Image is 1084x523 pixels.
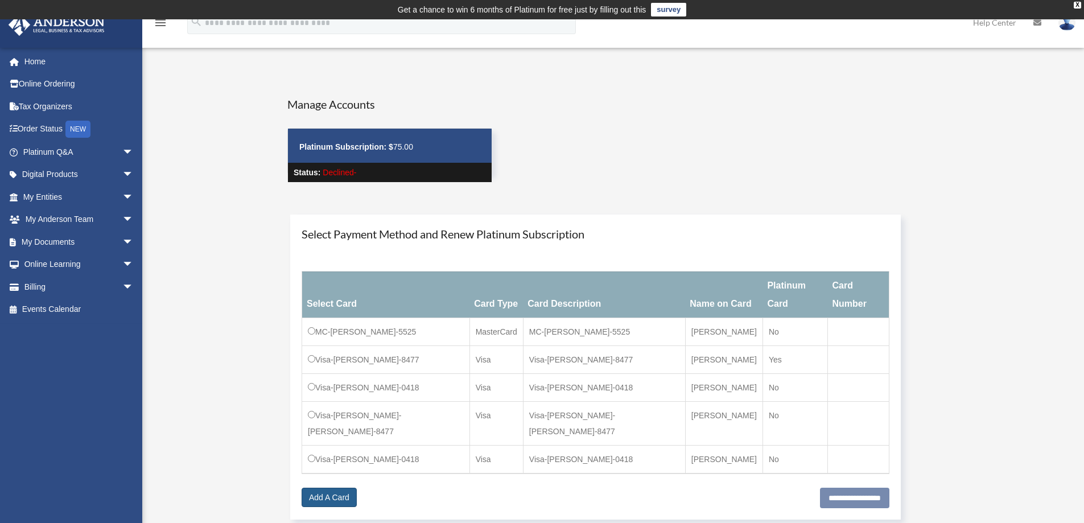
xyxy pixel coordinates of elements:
[302,318,470,345] td: MC-[PERSON_NAME]-5525
[523,373,685,401] td: Visa-[PERSON_NAME]-0418
[762,445,827,473] td: No
[302,271,470,318] th: Select Card
[1074,2,1081,9] div: close
[469,401,523,445] td: Visa
[8,73,151,96] a: Online Ordering
[398,3,646,17] div: Get a chance to win 6 months of Platinum for free just by filling out this
[8,275,151,298] a: Billingarrow_drop_down
[122,186,145,209] span: arrow_drop_down
[302,345,470,373] td: Visa-[PERSON_NAME]-8477
[8,208,151,231] a: My Anderson Teamarrow_drop_down
[8,118,151,141] a: Order StatusNEW
[323,168,356,177] span: Declined-
[469,271,523,318] th: Card Type
[523,271,685,318] th: Card Description
[299,140,480,154] p: 75.00
[8,50,151,73] a: Home
[523,401,685,445] td: Visa-[PERSON_NAME]-[PERSON_NAME]-8477
[154,16,167,30] i: menu
[8,141,151,163] a: Platinum Q&Aarrow_drop_down
[8,253,151,276] a: Online Learningarrow_drop_down
[685,345,762,373] td: [PERSON_NAME]
[122,141,145,164] span: arrow_drop_down
[122,275,145,299] span: arrow_drop_down
[287,96,492,112] h4: Manage Accounts
[122,230,145,254] span: arrow_drop_down
[302,226,889,242] h4: Select Payment Method and Renew Platinum Subscription
[685,271,762,318] th: Name on Card
[302,488,357,507] a: Add A Card
[5,14,108,36] img: Anderson Advisors Platinum Portal
[685,373,762,401] td: [PERSON_NAME]
[302,445,470,473] td: Visa-[PERSON_NAME]-0418
[154,20,167,30] a: menu
[469,345,523,373] td: Visa
[299,142,393,151] strong: Platinum Subscription: $
[469,445,523,473] td: Visa
[685,445,762,473] td: [PERSON_NAME]
[122,208,145,232] span: arrow_drop_down
[122,163,145,187] span: arrow_drop_down
[828,271,889,318] th: Card Number
[685,401,762,445] td: [PERSON_NAME]
[8,298,151,321] a: Events Calendar
[762,318,827,345] td: No
[762,401,827,445] td: No
[762,345,827,373] td: Yes
[65,121,90,138] div: NEW
[8,163,151,186] a: Digital Productsarrow_drop_down
[8,186,151,208] a: My Entitiesarrow_drop_down
[523,318,685,345] td: MC-[PERSON_NAME]-5525
[762,373,827,401] td: No
[469,318,523,345] td: MasterCard
[122,253,145,277] span: arrow_drop_down
[523,345,685,373] td: Visa-[PERSON_NAME]-8477
[8,95,151,118] a: Tax Organizers
[302,373,470,401] td: Visa-[PERSON_NAME]-0418
[762,271,827,318] th: Platinum Card
[523,445,685,473] td: Visa-[PERSON_NAME]-0418
[1058,14,1075,31] img: User Pic
[8,230,151,253] a: My Documentsarrow_drop_down
[302,401,470,445] td: Visa-[PERSON_NAME]-[PERSON_NAME]-8477
[651,3,686,17] a: survey
[190,15,203,28] i: search
[469,373,523,401] td: Visa
[294,168,320,177] strong: Status:
[685,318,762,345] td: [PERSON_NAME]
